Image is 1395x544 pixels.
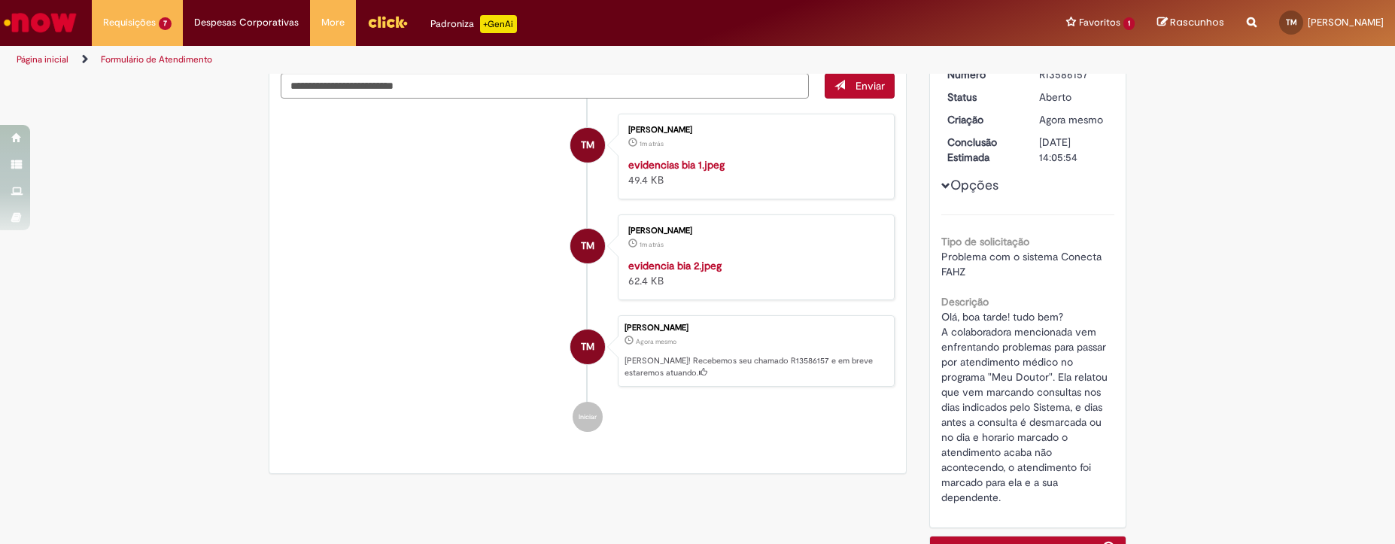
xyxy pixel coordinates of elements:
div: [PERSON_NAME] [628,226,879,236]
span: TM [1286,17,1297,27]
div: [DATE] 14:05:54 [1039,135,1109,165]
img: click_logo_yellow_360x200.png [367,11,408,33]
time: 01/10/2025 14:04:35 [640,139,664,148]
span: Agora mesmo [636,337,676,346]
div: [PERSON_NAME] [628,126,879,135]
span: Despesas Corporativas [194,15,299,30]
dt: Status [936,90,1029,105]
div: Thaynna Da Silva Moura [570,330,605,364]
button: Enviar [825,73,895,99]
ul: Histórico de tíquete [281,99,895,448]
div: Thaynna Da Silva Moura [570,229,605,263]
time: 01/10/2025 14:05:50 [636,337,676,346]
div: Thaynna Da Silva Moura [570,128,605,163]
div: Aberto [1039,90,1109,105]
span: Rascunhos [1170,15,1224,29]
div: Padroniza [430,15,517,33]
a: evidencias bia 1.jpeg [628,158,725,172]
div: 01/10/2025 14:05:50 [1039,112,1109,127]
span: TM [581,228,594,264]
ul: Trilhas de página [11,46,919,74]
span: Enviar [856,79,885,93]
dt: Criação [936,112,1029,127]
span: 1m atrás [640,240,664,249]
li: Thaynna Da Silva Moura [281,315,895,387]
b: Tipo de solicitação [941,235,1029,248]
dt: Número [936,67,1029,82]
img: ServiceNow [2,8,79,38]
dt: Conclusão Estimada [936,135,1029,165]
span: 1 [1123,17,1135,30]
p: [PERSON_NAME]! Recebemos seu chamado R13586157 e em breve estaremos atuando. [625,355,886,378]
span: 7 [159,17,172,30]
span: Problema com o sistema Conecta FAHZ [941,250,1105,278]
time: 01/10/2025 14:04:34 [640,240,664,249]
span: Agora mesmo [1039,113,1103,126]
div: 62.4 KB [628,258,879,288]
span: TM [581,329,594,365]
b: Descrição [941,295,989,308]
span: Favoritos [1079,15,1120,30]
p: +GenAi [480,15,517,33]
span: TM [581,127,594,163]
span: [PERSON_NAME] [1308,16,1384,29]
div: R13586157 [1039,67,1109,82]
span: More [321,15,345,30]
div: [PERSON_NAME] [625,324,886,333]
a: Página inicial [17,53,68,65]
span: 1m atrás [640,139,664,148]
a: Formulário de Atendimento [101,53,212,65]
div: 49.4 KB [628,157,879,187]
span: Olá, boa tarde! tudo bem? A colaboradora mencionada vem enfrentando problemas para passar por ate... [941,310,1111,504]
time: 01/10/2025 14:05:50 [1039,113,1103,126]
span: Requisições [103,15,156,30]
a: Rascunhos [1157,16,1224,30]
a: evidencia bia 2.jpeg [628,259,722,272]
textarea: Digite sua mensagem aqui... [281,73,809,99]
